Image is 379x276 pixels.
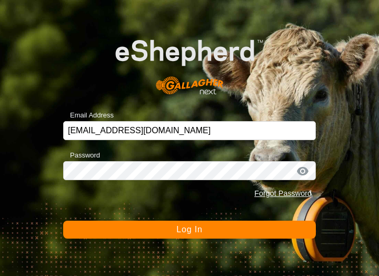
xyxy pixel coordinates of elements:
[63,110,114,121] label: Email Address
[63,121,316,140] input: Email Address
[88,18,291,105] img: E-shepherd Logo
[254,189,312,198] a: Forgot Password
[63,150,100,161] label: Password
[63,221,316,239] button: Log In
[176,225,202,234] span: Log In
